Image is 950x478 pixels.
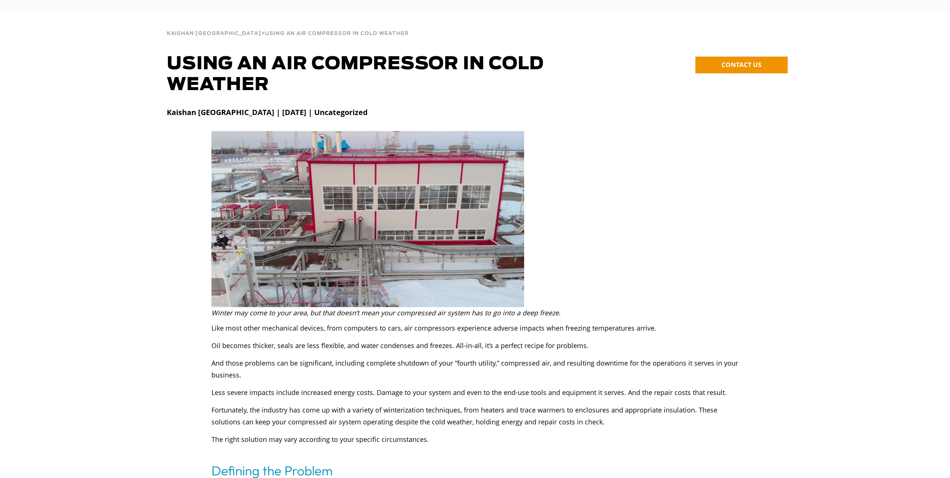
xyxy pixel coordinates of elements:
[721,60,761,69] span: CONTACT US
[265,31,409,36] span: Using An Air Compressor In Cold Weather
[211,433,739,445] p: The right solution may vary according to your specific circumstances.
[695,57,788,73] a: CONTACT US
[211,404,739,428] p: Fortunately, the industry has come up with a variety of winterization techniques, from heaters an...
[211,357,739,381] p: And those problems can be significant, including complete shutdown of your “fourth utility,” comp...
[167,54,558,95] h1: Using an Air Compressor in Cold Weather
[167,22,409,39] div: >
[167,30,261,36] a: Kaishan [GEOGRAPHIC_DATA]
[167,31,261,36] span: Kaishan [GEOGRAPHIC_DATA]
[265,30,409,36] a: Using An Air Compressor In Cold Weather
[211,386,739,398] p: Less severe impacts include increased energy costs. Damage to your system and even to the end-use...
[211,131,525,307] img: Using An Air Compressor In Cold Weather
[211,322,739,334] p: Like most other mechanical devices, from computers to cars, air compressors experience adverse im...
[211,308,561,317] em: Winter may come to your area, but that doesn’t mean your compressed air system has to go into a d...
[167,107,368,117] strong: Kaishan [GEOGRAPHIC_DATA] | [DATE] | Uncategorized
[211,340,739,351] p: Oil becomes thicker, seals are less flexible, and water condenses and freezes. All-in-all, it’s a...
